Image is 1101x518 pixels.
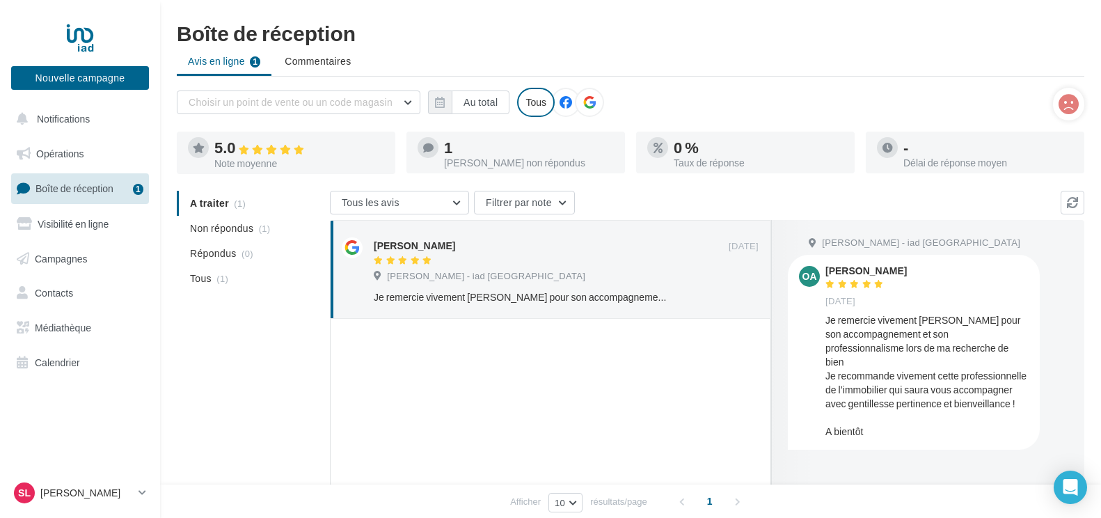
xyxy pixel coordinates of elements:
[216,273,228,284] span: (1)
[11,480,149,506] a: SL [PERSON_NAME]
[190,221,253,235] span: Non répondus
[444,158,614,168] div: [PERSON_NAME] non répondus
[35,252,88,264] span: Campagnes
[8,348,152,377] a: Calendrier
[555,497,565,508] span: 10
[35,356,80,368] span: Calendrier
[285,54,351,68] span: Commentaires
[35,322,91,333] span: Médiathèque
[35,182,113,194] span: Boîte de réception
[674,140,843,155] div: 0 %
[177,22,1084,43] div: Boîte de réception
[8,244,152,274] a: Campagnes
[903,158,1073,168] div: Délai de réponse moyen
[444,140,614,155] div: 1
[190,272,212,285] span: Tous
[37,113,90,125] span: Notifications
[699,490,721,512] span: 1
[374,290,668,304] div: Je remercie vivement [PERSON_NAME] pour son accompagnement et son professionnalisme lors de ma re...
[590,495,647,508] span: résultats/page
[36,148,84,159] span: Opérations
[133,184,143,195] div: 1
[374,239,455,253] div: [PERSON_NAME]
[822,237,1020,249] span: [PERSON_NAME] - iad [GEOGRAPHIC_DATA]
[452,91,509,114] button: Au total
[241,248,253,259] span: (0)
[259,223,271,234] span: (1)
[1054,471,1087,504] div: Open Intercom Messenger
[190,246,237,260] span: Répondus
[387,270,585,283] span: [PERSON_NAME] - iad [GEOGRAPHIC_DATA]
[38,218,109,230] span: Visibilité en ligne
[18,486,31,500] span: SL
[177,91,420,114] button: Choisir un point de vente ou un code magasin
[8,104,146,134] button: Notifications
[8,139,152,168] a: Opérations
[729,240,759,253] span: [DATE]
[903,140,1073,155] div: -
[214,159,384,168] div: Note moyenne
[35,287,73,299] span: Contacts
[825,313,1029,439] div: Je remercie vivement [PERSON_NAME] pour son accompagnement et son professionnalisme lors de ma re...
[474,191,575,214] button: Filtrer par note
[8,210,152,239] a: Visibilité en ligne
[8,173,152,203] a: Boîte de réception1
[674,158,843,168] div: Taux de réponse
[214,140,384,156] div: 5.0
[548,493,583,512] button: 10
[428,91,509,114] button: Au total
[189,96,393,108] span: Choisir un point de vente ou un code magasin
[8,313,152,343] a: Médiathèque
[11,66,149,90] button: Nouvelle campagne
[342,196,399,208] span: Tous les avis
[802,269,817,283] span: Oa
[517,88,555,117] div: Tous
[510,495,541,508] span: Afficher
[8,278,152,308] a: Contacts
[40,486,133,500] p: [PERSON_NAME]
[330,191,469,214] button: Tous les avis
[825,266,907,276] div: [PERSON_NAME]
[825,295,855,308] span: [DATE]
